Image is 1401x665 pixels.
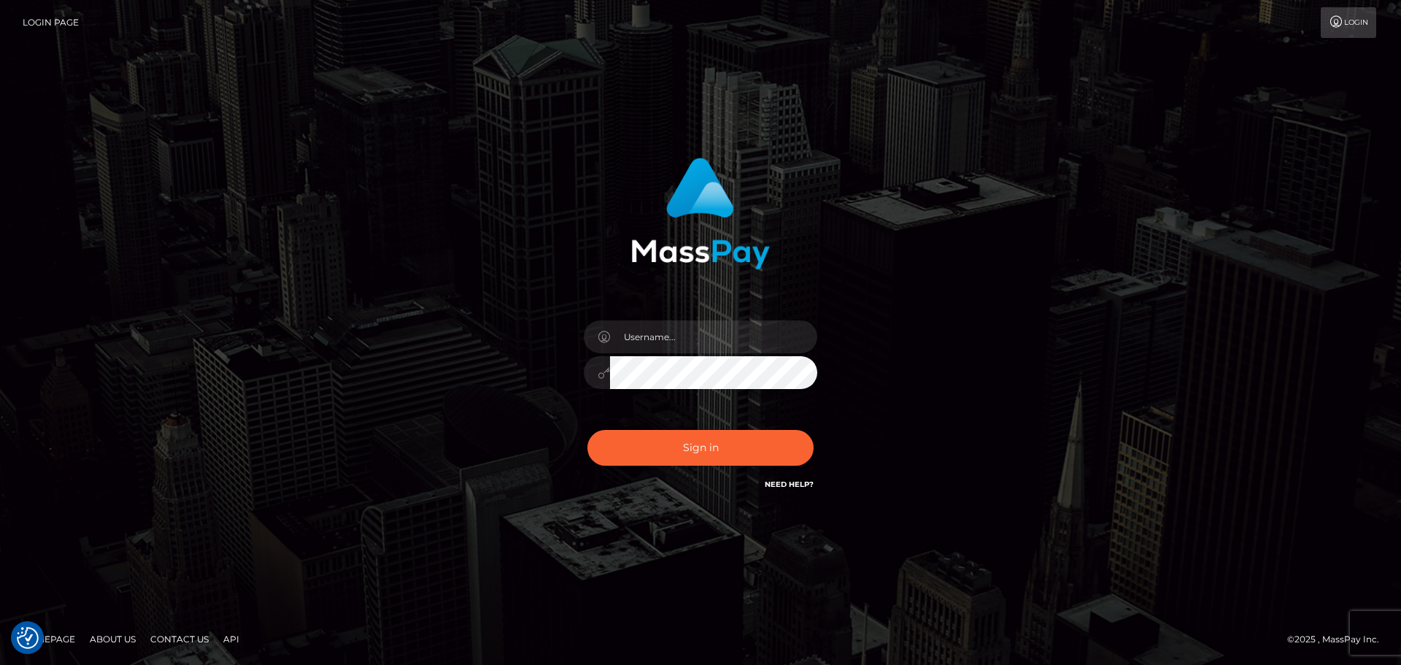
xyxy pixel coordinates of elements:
[587,430,814,466] button: Sign in
[84,628,142,650] a: About Us
[17,627,39,649] img: Revisit consent button
[144,628,215,650] a: Contact Us
[217,628,245,650] a: API
[765,480,814,489] a: Need Help?
[17,627,39,649] button: Consent Preferences
[610,320,817,353] input: Username...
[1321,7,1376,38] a: Login
[631,158,770,269] img: MassPay Login
[1287,631,1390,647] div: © 2025 , MassPay Inc.
[23,7,79,38] a: Login Page
[16,628,81,650] a: Homepage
